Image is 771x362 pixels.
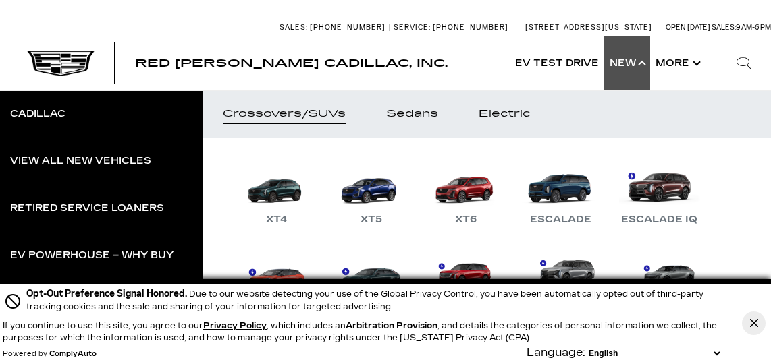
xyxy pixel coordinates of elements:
[236,158,317,228] a: XT4
[10,251,174,260] div: EV Powerhouse – Why Buy
[203,321,267,330] a: Privacy Policy
[331,248,412,318] a: LYRIQ
[433,23,508,32] span: [PHONE_NUMBER]
[479,109,530,119] div: Electric
[527,347,585,358] div: Language:
[223,109,346,119] div: Crossovers/SUVs
[510,36,604,90] a: EV Test Drive
[520,248,616,318] a: Escalade IQL
[394,23,431,32] span: Service:
[712,23,736,32] span: Sales:
[425,248,506,318] a: VISTIQ
[630,248,711,318] a: LYRIQ-V
[523,212,598,228] div: Escalade
[236,248,317,318] a: OPTIQ
[310,23,385,32] span: [PHONE_NUMBER]
[614,212,704,228] div: Escalade IQ
[135,57,448,69] span: Red [PERSON_NAME] Cadillac, Inc.
[354,212,389,228] div: XT5
[259,212,294,228] div: XT4
[10,156,151,166] div: View All New Vehicles
[3,350,97,358] div: Powered by
[742,311,766,335] button: Close Button
[389,24,512,31] a: Service: [PHONE_NUMBER]
[366,90,458,138] a: Sedans
[26,286,723,313] div: Due to our website detecting your use of the Global Privacy Control, you have been automatically ...
[448,212,483,228] div: XT6
[520,158,601,228] a: Escalade
[10,109,65,119] div: Cadillac
[280,23,308,32] span: Sales:
[135,58,448,69] a: Red [PERSON_NAME] Cadillac, Inc.
[525,23,652,32] a: [STREET_ADDRESS][US_STATE]
[203,90,366,138] a: Crossovers/SUVs
[280,24,389,31] a: Sales: [PHONE_NUMBER]
[346,321,437,330] strong: Arbitration Provision
[585,347,723,359] select: Language Select
[604,36,650,90] a: New
[666,23,710,32] span: Open [DATE]
[27,51,95,76] img: Cadillac Dark Logo with Cadillac White Text
[386,109,438,119] div: Sedans
[331,158,412,228] a: XT5
[650,36,703,90] button: More
[458,90,550,138] a: Electric
[49,350,97,358] a: ComplyAuto
[26,288,189,299] span: Opt-Out Preference Signal Honored .
[10,204,164,213] div: Retired Service Loaners
[425,158,506,228] a: XT6
[736,23,771,32] span: 9 AM-6 PM
[614,158,704,228] a: Escalade IQ
[3,321,717,342] p: If you continue to use this site, you agree to our , which includes an , and details the categori...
